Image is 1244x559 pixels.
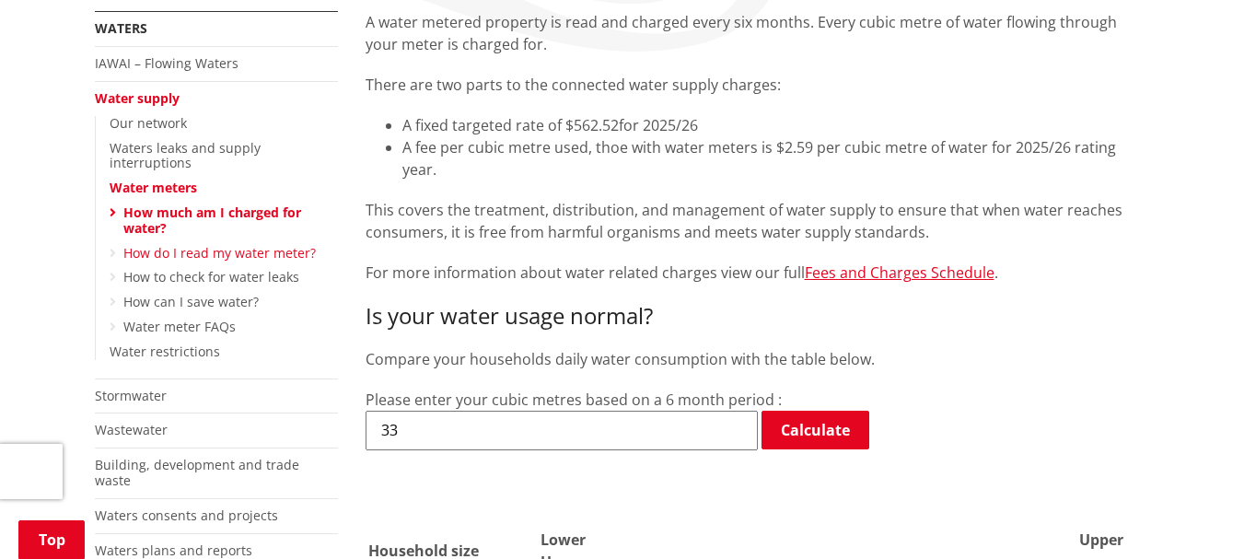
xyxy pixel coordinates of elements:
[110,343,220,360] a: Water restrictions
[95,456,299,489] a: Building, development and trade waste
[366,348,1150,370] p: Compare your households daily water consumption with the table below.
[95,19,147,37] a: Waters
[123,318,236,335] a: Water meter FAQs
[123,244,316,262] a: How do I read my water meter?
[366,303,1150,330] h3: Is your water usage normal?
[110,139,261,172] a: Waters leaks and supply interruptions
[123,293,259,310] a: How can I save water?
[366,390,782,410] label: Please enter your cubic metres based on a 6 month period :
[110,179,197,196] a: Water meters
[95,507,278,524] a: Waters consents and projects
[366,262,1150,285] p: For more information about water related charges view our full .
[366,74,1150,96] p: There are two parts to the connected water supply charges:
[402,136,1150,181] li: A fee per cubic metre used, thoe with water meters is $2.59 per cubic metre of water for 2025/26 ...
[18,520,85,559] a: Top
[95,89,180,107] a: Water supply
[123,204,301,237] a: How much am I charged for water?
[123,268,299,285] a: How to check for water leaks
[95,542,252,559] a: Waters plans and reports
[1159,482,1226,548] iframe: Messenger Launcher
[95,421,168,438] a: Wastewater
[762,411,869,449] a: Calculate
[805,262,994,283] a: Fees and Charges Schedule
[402,115,619,135] span: A fixed targeted rate of $562.52
[366,11,1150,55] p: A water metered property is read and charged every six months. Every cubic metre of water flowing...
[619,115,698,135] span: for 2025/26
[95,387,167,404] a: Stormwater
[366,199,1150,243] p: This covers the treatment, distribution, and management of water supply to ensure that when water...
[110,114,187,132] a: Our network
[95,54,238,72] a: IAWAI – Flowing Waters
